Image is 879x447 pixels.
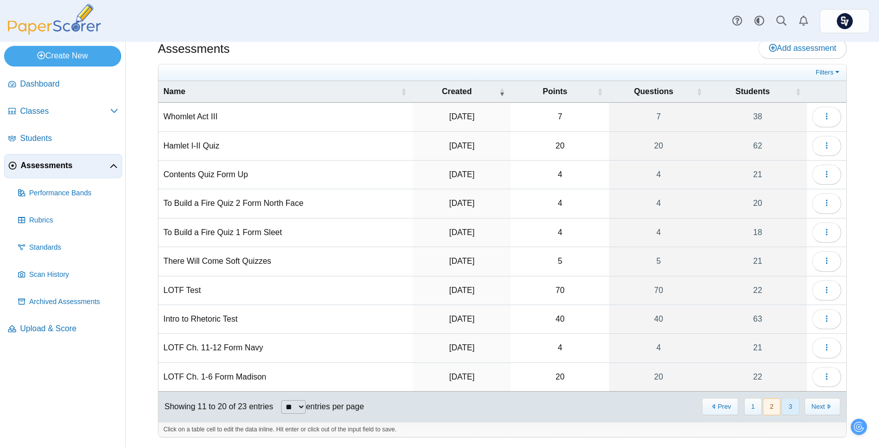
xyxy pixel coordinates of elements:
td: Hamlet I-II Quiz [158,132,413,161]
a: 63 [708,305,807,333]
a: Performance Bands [14,181,122,205]
a: 21 [708,334,807,362]
span: Archived Assessments [29,297,118,307]
span: Dashboard [20,79,118,90]
td: 4 [511,189,609,218]
span: Questions [634,87,673,96]
span: Questions : Activate to sort [696,81,702,102]
a: 18 [708,218,807,247]
span: Students : Activate to sort [795,81,801,102]
span: Students [20,133,118,144]
td: 40 [511,305,609,334]
time: Oct 21, 2024 at 11:24 AM [449,141,474,150]
button: Previous [702,398,738,415]
a: 7 [609,103,708,131]
a: Classes [4,100,122,124]
td: Intro to Rhetoric Test [158,305,413,334]
td: Whomlet Act III [158,103,413,131]
a: 4 [609,334,708,362]
button: Next [805,398,840,415]
img: PaperScorer [4,4,105,35]
span: Upload & Score [20,323,118,334]
td: To Build a Fire Quiz 2 Form North Face [158,189,413,218]
td: 20 [511,363,609,392]
a: 38 [708,103,807,131]
td: 70 [511,276,609,305]
a: Standards [14,236,122,260]
a: 20 [609,363,708,391]
time: Sep 16, 2024 at 5:28 PM [449,343,474,352]
td: Contents Quiz Form Up [158,161,413,189]
td: LOTF Ch. 1-6 Form Madison [158,363,413,392]
span: Classes [20,106,110,117]
a: Alerts [793,10,815,32]
a: Dashboard [4,72,122,97]
td: LOTF Ch. 11-12 Form Navy [158,334,413,362]
a: 20 [708,189,807,217]
td: 4 [511,334,609,362]
button: 3 [781,398,799,415]
td: 5 [511,247,609,276]
time: Oct 7, 2024 at 3:14 PM [449,257,474,265]
a: Archived Assessments [14,290,122,314]
span: Created : Activate to remove sorting [499,81,505,102]
img: ps.PvyhDibHWFIxMkTk [837,13,853,29]
button: 1 [744,398,762,415]
div: Click on a table cell to edit the data inline. Hit enter or click out of the input field to save. [158,422,846,437]
a: ps.PvyhDibHWFIxMkTk [820,9,870,33]
time: Oct 10, 2024 at 3:39 PM [449,199,474,207]
span: Rubrics [29,215,118,226]
a: 70 [609,276,708,305]
td: 4 [511,218,609,247]
span: Scan History [29,270,118,280]
span: Add assessment [769,44,836,52]
a: Create New [4,46,121,66]
time: Oct 20, 2024 at 4:09 PM [449,170,474,179]
a: 5 [609,247,708,275]
a: 40 [609,305,708,333]
a: 21 [708,247,807,275]
a: 4 [609,189,708,217]
span: Performance Bands [29,188,118,198]
span: Name [163,87,186,96]
div: Showing 11 to 20 of 23 entries [158,392,273,422]
a: 4 [609,161,708,189]
time: Sep 18, 2024 at 3:53 PM [449,315,474,323]
h1: Assessments [158,40,230,57]
td: 20 [511,132,609,161]
a: Add assessment [758,38,847,58]
span: Created [442,87,472,96]
a: Assessments [4,154,122,178]
label: entries per page [306,402,364,411]
span: Name : Activate to sort [401,81,407,102]
span: Chris Paolelli [837,13,853,29]
td: 7 [511,103,609,131]
a: 20 [609,132,708,160]
span: Standards [29,243,118,253]
td: LOTF Test [158,276,413,305]
time: Oct 25, 2024 at 10:37 AM [449,112,474,121]
a: 4 [609,218,708,247]
a: Filters [813,67,844,78]
a: Students [4,127,122,151]
span: Assessments [21,160,110,171]
span: Students [735,87,769,96]
button: 2 [763,398,780,415]
nav: pagination [701,398,840,415]
a: 21 [708,161,807,189]
span: Points : Activate to sort [597,81,603,102]
span: Points [543,87,567,96]
td: To Build a Fire Quiz 1 Form Sleet [158,218,413,247]
a: 22 [708,276,807,305]
time: Oct 9, 2024 at 4:57 PM [449,228,474,237]
a: Upload & Score [4,317,122,341]
a: PaperScorer [4,28,105,36]
a: 22 [708,363,807,391]
time: Sep 10, 2024 at 9:48 AM [449,372,474,381]
td: There Will Come Soft Quizzes [158,247,413,276]
a: Scan History [14,263,122,287]
td: 4 [511,161,609,189]
time: Sep 20, 2024 at 5:54 PM [449,286,474,294]
a: Rubrics [14,208,122,233]
a: 62 [708,132,807,160]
